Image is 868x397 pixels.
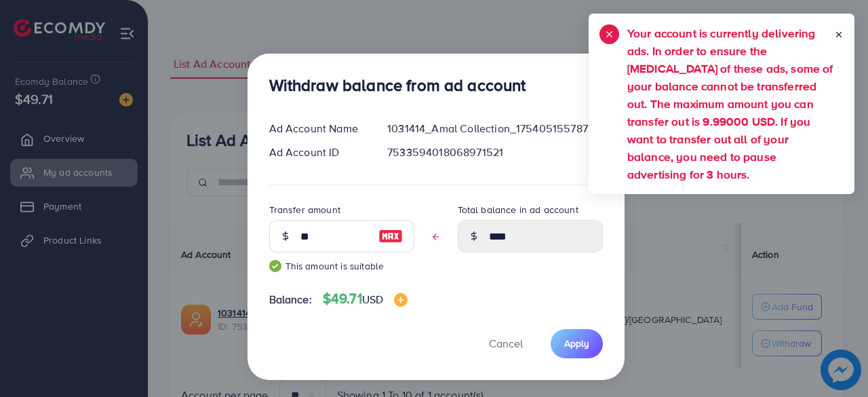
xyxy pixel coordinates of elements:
[394,293,408,307] img: image
[627,24,834,183] h5: Your account is currently delivering ads. In order to ensure the [MEDICAL_DATA] of these ads, som...
[269,75,526,95] h3: Withdraw balance from ad account
[551,329,603,358] button: Apply
[258,121,377,136] div: Ad Account Name
[458,203,578,216] label: Total balance in ad account
[472,329,540,358] button: Cancel
[323,290,408,307] h4: $49.71
[269,260,281,272] img: guide
[376,121,613,136] div: 1031414_Amal Collection_1754051557873
[376,145,613,160] div: 7533594018068971521
[258,145,377,160] div: Ad Account ID
[564,337,589,350] span: Apply
[269,259,414,273] small: This amount is suitable
[378,228,403,244] img: image
[269,292,312,307] span: Balance:
[362,292,383,307] span: USD
[269,203,340,216] label: Transfer amount
[489,336,523,351] span: Cancel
